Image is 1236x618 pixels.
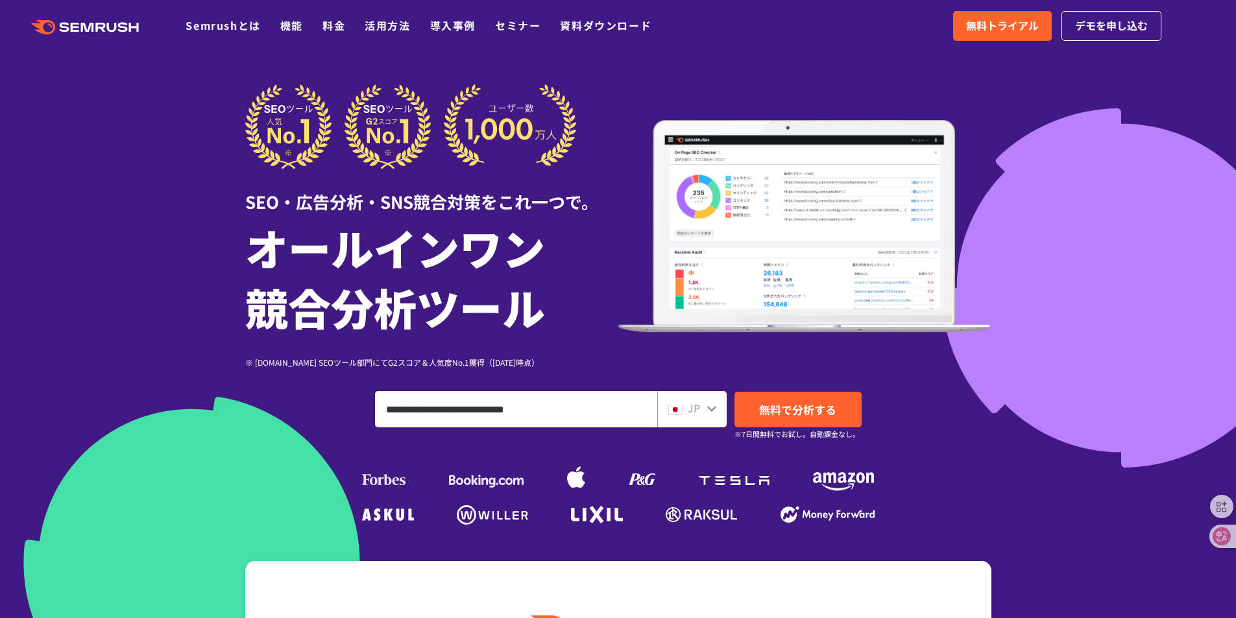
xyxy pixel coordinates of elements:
[280,18,303,33] a: 機能
[245,217,618,337] h1: オールインワン 競合分析ツール
[1075,18,1148,34] span: デモを申し込む
[365,18,410,33] a: 活用方法
[376,392,657,427] input: ドメイン、キーワードまたはURLを入力してください
[186,18,260,33] a: Semrushとは
[966,18,1039,34] span: 無料トライアル
[734,428,860,440] small: ※7日間無料でお試し。自動課金なし。
[688,400,700,416] span: JP
[245,356,618,368] div: ※ [DOMAIN_NAME] SEOツール部門にてG2スコア＆人気度No.1獲得（[DATE]時点）
[430,18,476,33] a: 導入事例
[560,18,651,33] a: 資料ダウンロード
[953,11,1052,41] a: 無料トライアル
[734,392,862,427] a: 無料で分析する
[1061,11,1161,41] a: デモを申し込む
[245,169,618,214] div: SEO・広告分析・SNS競合対策をこれ一つで。
[759,401,836,418] span: 無料で分析する
[495,18,540,33] a: セミナー
[322,18,345,33] a: 料金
